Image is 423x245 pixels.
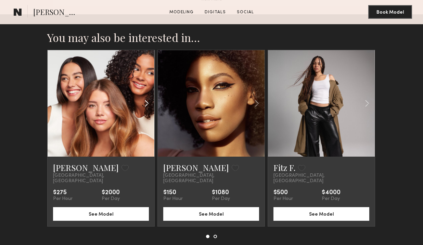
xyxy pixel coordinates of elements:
[53,189,73,196] div: $275
[163,173,259,184] span: [GEOGRAPHIC_DATA], [GEOGRAPHIC_DATA]
[273,189,293,196] div: $500
[53,211,149,217] a: See Model
[322,196,341,202] div: Per Day
[47,31,376,44] h2: You may also be interested in…
[163,207,259,221] button: See Model
[368,9,412,15] a: Book Model
[273,196,293,202] div: Per Hour
[53,162,119,173] a: [PERSON_NAME]
[163,162,229,173] a: [PERSON_NAME]
[102,196,120,202] div: Per Day
[273,207,369,221] button: See Model
[234,9,257,15] a: Social
[322,189,341,196] div: $4000
[102,189,120,196] div: $2000
[53,196,73,202] div: Per Hour
[167,9,196,15] a: Modeling
[163,211,259,217] a: See Model
[202,9,229,15] a: Digitals
[273,162,295,173] a: Fitz F.
[163,189,183,196] div: $150
[53,207,149,221] button: See Model
[368,5,412,19] button: Book Model
[212,189,230,196] div: $1080
[33,7,81,19] span: [PERSON_NAME]
[163,196,183,202] div: Per Hour
[53,173,149,184] span: [GEOGRAPHIC_DATA], [GEOGRAPHIC_DATA]
[212,196,230,202] div: Per Day
[273,211,369,217] a: See Model
[273,173,369,184] span: [GEOGRAPHIC_DATA], [GEOGRAPHIC_DATA]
